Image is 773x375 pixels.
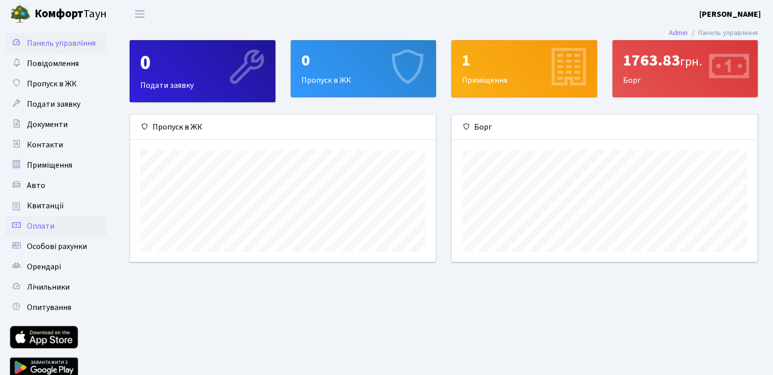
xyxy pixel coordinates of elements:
[35,6,83,22] b: Комфорт
[140,51,265,75] div: 0
[27,78,77,89] span: Пропуск в ЖК
[27,139,63,150] span: Контакти
[5,74,107,94] a: Пропуск в ЖК
[27,99,80,110] span: Подати заявку
[301,51,426,70] div: 0
[130,40,275,102] a: 0Подати заявку
[5,135,107,155] a: Контакти
[27,221,54,232] span: Оплати
[27,200,64,211] span: Квитанції
[5,196,107,216] a: Квитанції
[699,8,761,20] a: [PERSON_NAME]
[452,41,597,97] div: Приміщення
[130,115,436,140] div: Пропуск в ЖК
[613,41,758,97] div: Борг
[462,51,586,70] div: 1
[452,115,757,140] div: Борг
[623,51,748,70] div: 1763.83
[27,261,61,272] span: Орендарі
[5,94,107,114] a: Подати заявку
[5,216,107,236] a: Оплати
[5,257,107,277] a: Орендарі
[27,160,72,171] span: Приміщення
[35,6,107,23] span: Таун
[5,277,107,297] a: Лічильники
[27,180,45,191] span: Авто
[5,297,107,318] a: Опитування
[27,282,70,293] span: Лічильники
[291,41,436,97] div: Пропуск в ЖК
[654,22,773,44] nav: breadcrumb
[5,175,107,196] a: Авто
[127,6,152,22] button: Переключити навігацію
[669,27,688,38] a: Admin
[5,33,107,53] a: Панель управління
[27,241,87,252] span: Особові рахунки
[451,40,597,97] a: 1Приміщення
[27,119,68,130] span: Документи
[680,53,702,71] span: грн.
[5,114,107,135] a: Документи
[5,236,107,257] a: Особові рахунки
[130,41,275,102] div: Подати заявку
[27,302,71,313] span: Опитування
[5,53,107,74] a: Повідомлення
[291,40,437,97] a: 0Пропуск в ЖК
[10,4,30,24] img: logo.png
[27,38,96,49] span: Панель управління
[27,58,79,69] span: Повідомлення
[688,27,758,39] li: Панель управління
[699,9,761,20] b: [PERSON_NAME]
[5,155,107,175] a: Приміщення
